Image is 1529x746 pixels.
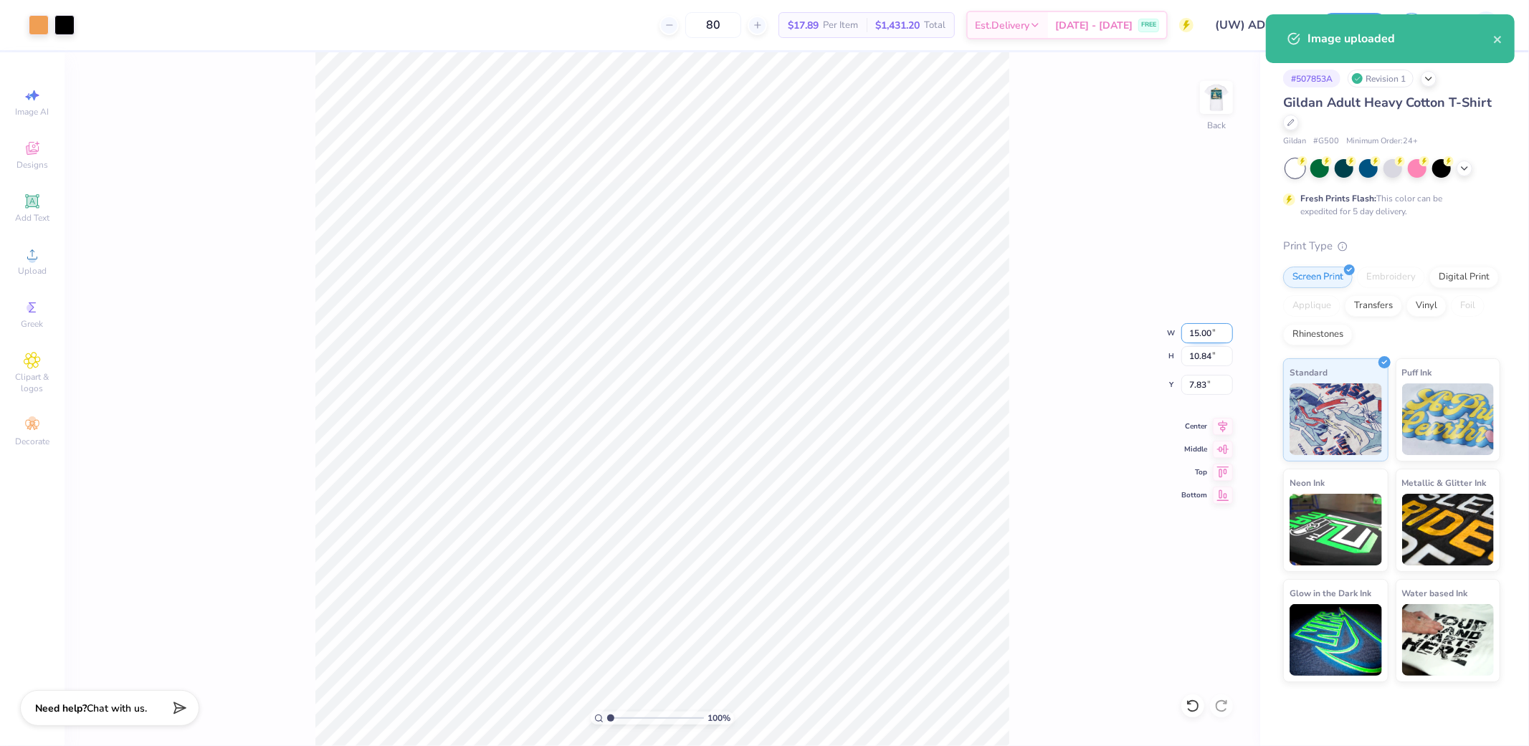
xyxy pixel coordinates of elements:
div: This color can be expedited for 5 day delivery. [1300,192,1477,218]
span: Top [1181,467,1207,477]
span: Greek [22,318,44,330]
div: # 507853A [1283,70,1340,87]
button: close [1493,30,1503,47]
span: Center [1181,421,1207,431]
img: Glow in the Dark Ink [1290,604,1382,676]
input: Untitled Design [1204,11,1310,39]
div: Revision 1 [1348,70,1414,87]
div: Print Type [1283,238,1500,254]
span: # G500 [1313,135,1339,148]
span: Designs [16,159,48,171]
img: Puff Ink [1402,383,1495,455]
div: Foil [1451,295,1485,317]
span: Chat with us. [87,702,147,715]
span: Puff Ink [1402,365,1432,380]
div: Back [1207,119,1226,132]
span: Water based Ink [1402,585,1468,601]
span: Bottom [1181,490,1207,500]
span: Est. Delivery [975,18,1029,33]
span: Gildan [1283,135,1306,148]
span: Decorate [15,436,49,447]
span: Standard [1290,365,1328,380]
span: Upload [18,265,47,277]
span: Middle [1181,444,1207,454]
div: Rhinestones [1283,324,1353,345]
span: Add Text [15,212,49,224]
span: Total [924,18,945,33]
input: – – [685,12,741,38]
span: $17.89 [788,18,819,33]
span: Minimum Order: 24 + [1346,135,1418,148]
span: FREE [1141,20,1156,30]
div: Digital Print [1429,267,1499,288]
span: $1,431.20 [875,18,920,33]
img: Back [1202,83,1231,112]
span: [DATE] - [DATE] [1055,18,1133,33]
span: Clipart & logos [7,371,57,394]
img: Metallic & Glitter Ink [1402,494,1495,565]
span: Metallic & Glitter Ink [1402,475,1487,490]
strong: Need help? [35,702,87,715]
span: 100 % [708,712,730,725]
img: Water based Ink [1402,604,1495,676]
span: Per Item [823,18,858,33]
div: Screen Print [1283,267,1353,288]
span: Neon Ink [1290,475,1325,490]
span: Gildan Adult Heavy Cotton T-Shirt [1283,94,1492,111]
img: Standard [1290,383,1382,455]
div: Applique [1283,295,1340,317]
span: Image AI [16,106,49,118]
div: Vinyl [1406,295,1447,317]
div: Image uploaded [1307,30,1493,47]
span: Glow in the Dark Ink [1290,585,1371,601]
div: Transfers [1345,295,1402,317]
strong: Fresh Prints Flash: [1300,193,1376,204]
div: Embroidery [1357,267,1425,288]
img: Neon Ink [1290,494,1382,565]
